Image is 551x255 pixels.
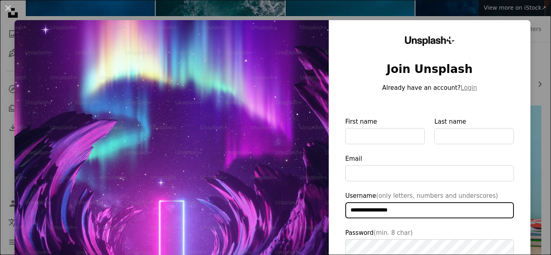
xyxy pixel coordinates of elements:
input: Username(only letters, numbers and underscores) [345,202,514,218]
span: (only letters, numbers and underscores) [376,192,498,199]
input: Email [345,165,514,181]
input: Last name [434,128,514,144]
label: Username [345,191,514,218]
input: First name [345,128,425,144]
label: First name [345,117,425,144]
label: Email [345,154,514,181]
h1: Join Unsplash [345,62,514,77]
span: (min. 8 char) [374,229,413,236]
label: Last name [434,117,514,144]
button: Login [461,83,477,93]
p: Already have an account? [345,83,514,93]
